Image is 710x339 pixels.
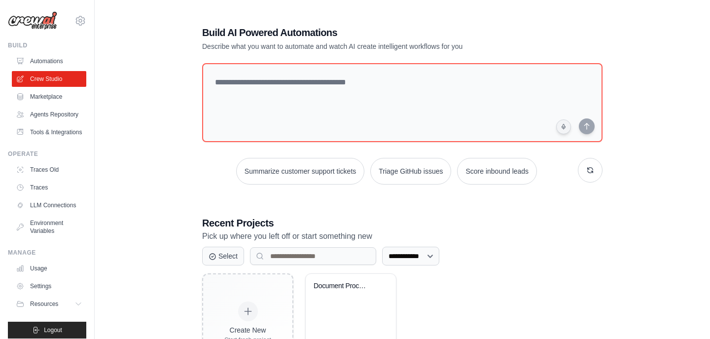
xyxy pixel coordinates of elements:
a: Automations [12,53,86,69]
a: Environment Variables [12,215,86,239]
div: Create New [224,325,271,335]
a: Tools & Integrations [12,124,86,140]
button: Score inbound leads [457,158,537,185]
button: Resources [12,296,86,312]
a: Crew Studio [12,71,86,87]
h3: Recent Projects [202,216,603,230]
button: Logout [8,322,86,339]
a: Agents Repository [12,107,86,122]
span: Resources [30,300,58,308]
button: Click to speak your automation idea [556,119,571,134]
button: Triage GitHub issues [370,158,451,185]
a: LLM Connections [12,197,86,213]
a: Usage [12,261,86,276]
div: Build [8,41,86,49]
div: Operate [8,150,86,158]
h1: Build AI Powered Automations [202,26,533,39]
div: Document Processing Automation [314,282,373,291]
span: Logout [44,326,62,334]
div: Manage [8,249,86,257]
p: Pick up where you left off or start something new [202,230,603,243]
button: Select [202,247,244,265]
button: Get new suggestions [578,158,603,183]
img: Logo [8,11,57,30]
a: Settings [12,278,86,294]
button: Summarize customer support tickets [236,158,364,185]
a: Traces [12,180,86,195]
p: Describe what you want to automate and watch AI create intelligent workflows for you [202,41,533,51]
a: Marketplace [12,89,86,105]
a: Traces Old [12,162,86,178]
